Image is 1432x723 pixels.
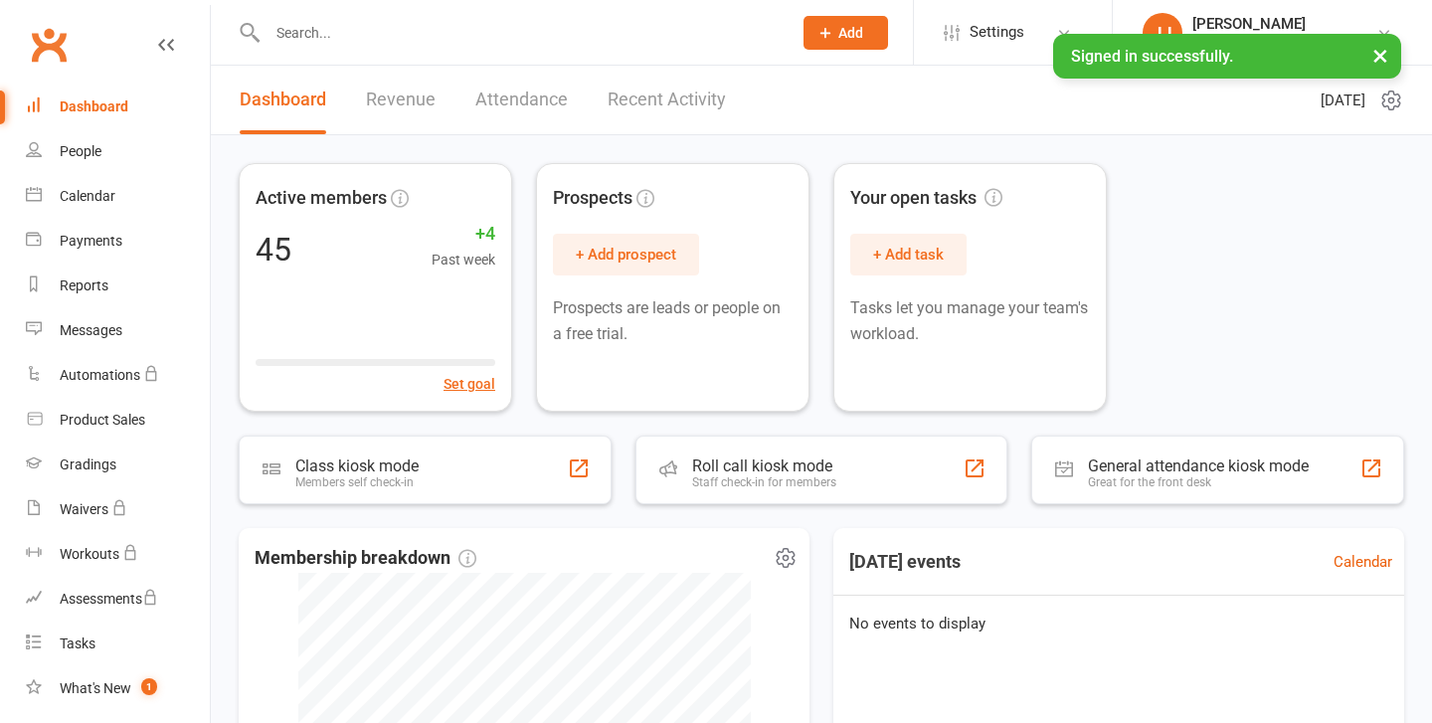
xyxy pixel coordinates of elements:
a: Automations [26,353,210,398]
a: Revenue [366,66,436,134]
div: Members self check-in [295,475,419,489]
div: Calendar [60,188,115,204]
a: Gradings [26,443,210,487]
a: Messages [26,308,210,353]
div: General attendance kiosk mode [1088,456,1309,475]
div: People [60,143,101,159]
div: [PERSON_NAME] [1192,15,1376,33]
a: Payments [26,219,210,264]
div: 45 [256,234,291,266]
div: Staff check-in for members [692,475,836,489]
button: Set goal [444,373,495,395]
div: Roll call kiosk mode [692,456,836,475]
a: Dashboard [26,85,210,129]
span: Past week [432,249,495,271]
span: Signed in successfully. [1071,47,1233,66]
a: Assessments [26,577,210,622]
a: Attendance [475,66,568,134]
a: Recent Activity [608,66,726,134]
input: Search... [262,19,778,47]
a: Calendar [1334,550,1392,574]
h3: [DATE] events [833,544,977,580]
div: Great for the front desk [1088,475,1309,489]
div: Assessments [60,591,158,607]
span: [DATE] [1321,89,1365,112]
button: Add [804,16,888,50]
div: Payments [60,233,122,249]
div: Class kiosk mode [295,456,419,475]
a: Calendar [26,174,210,219]
span: Prospects [553,184,632,213]
div: No events to display [825,596,1412,651]
div: Workouts [60,546,119,562]
span: Your open tasks [850,184,1002,213]
a: Product Sales [26,398,210,443]
a: Waivers [26,487,210,532]
div: Reports [60,277,108,293]
a: People [26,129,210,174]
p: Tasks let you manage your team's workload. [850,295,1090,346]
a: Tasks [26,622,210,666]
a: Clubworx [24,20,74,70]
span: Membership breakdown [255,544,476,573]
span: Settings [970,10,1024,55]
div: JJ [1143,13,1182,53]
div: Automations [60,367,140,383]
span: Add [838,25,863,41]
span: +4 [432,220,495,249]
div: What's New [60,680,131,696]
span: Active members [256,184,387,213]
button: + Add task [850,234,967,275]
div: Dashboard [60,98,128,114]
a: Workouts [26,532,210,577]
div: [PERSON_NAME] Boxing Gym [1192,33,1376,51]
button: + Add prospect [553,234,699,275]
div: Tasks [60,635,95,651]
span: 1 [141,678,157,695]
div: Messages [60,322,122,338]
p: Prospects are leads or people on a free trial. [553,295,793,346]
div: Gradings [60,456,116,472]
a: What's New1 [26,666,210,711]
button: × [1362,34,1398,77]
div: Product Sales [60,412,145,428]
a: Dashboard [240,66,326,134]
div: Waivers [60,501,108,517]
a: Reports [26,264,210,308]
